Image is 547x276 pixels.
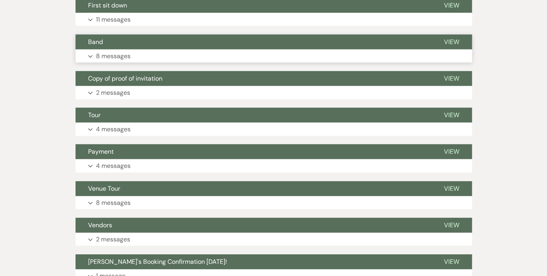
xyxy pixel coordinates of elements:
button: [PERSON_NAME]'s Booking Confirmation [DATE]! [76,254,431,269]
p: 2 messages [96,234,130,245]
button: View [431,108,472,123]
span: [PERSON_NAME]'s Booking Confirmation [DATE]! [88,258,227,266]
button: 2 messages [76,233,472,246]
button: View [431,35,472,50]
button: 2 messages [76,86,472,99]
button: View [431,254,472,269]
span: First sit down [88,1,127,9]
span: View [444,184,459,193]
button: Venue Tour [76,181,431,196]
button: View [431,144,472,159]
span: View [444,147,459,156]
p: 4 messages [96,124,131,134]
span: View [444,38,459,46]
span: View [444,221,459,229]
p: 4 messages [96,161,131,171]
button: View [431,218,472,233]
span: Vendors [88,221,112,229]
button: Band [76,35,431,50]
button: 11 messages [76,13,472,26]
p: 11 messages [96,15,131,25]
button: Copy of proof of invitation [76,71,431,86]
button: 8 messages [76,196,472,210]
span: Copy of proof of invitation [88,74,162,83]
button: View [431,71,472,86]
p: 8 messages [96,51,131,61]
button: 8 messages [76,50,472,63]
button: Payment [76,144,431,159]
span: Payment [88,147,114,156]
p: 2 messages [96,88,130,98]
span: Tour [88,111,101,119]
button: View [431,181,472,196]
button: Tour [76,108,431,123]
button: 4 messages [76,159,472,173]
span: View [444,1,459,9]
span: Band [88,38,103,46]
span: Venue Tour [88,184,120,193]
span: View [444,258,459,266]
span: View [444,74,459,83]
p: 8 messages [96,198,131,208]
button: Vendors [76,218,431,233]
span: View [444,111,459,119]
button: 4 messages [76,123,472,136]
